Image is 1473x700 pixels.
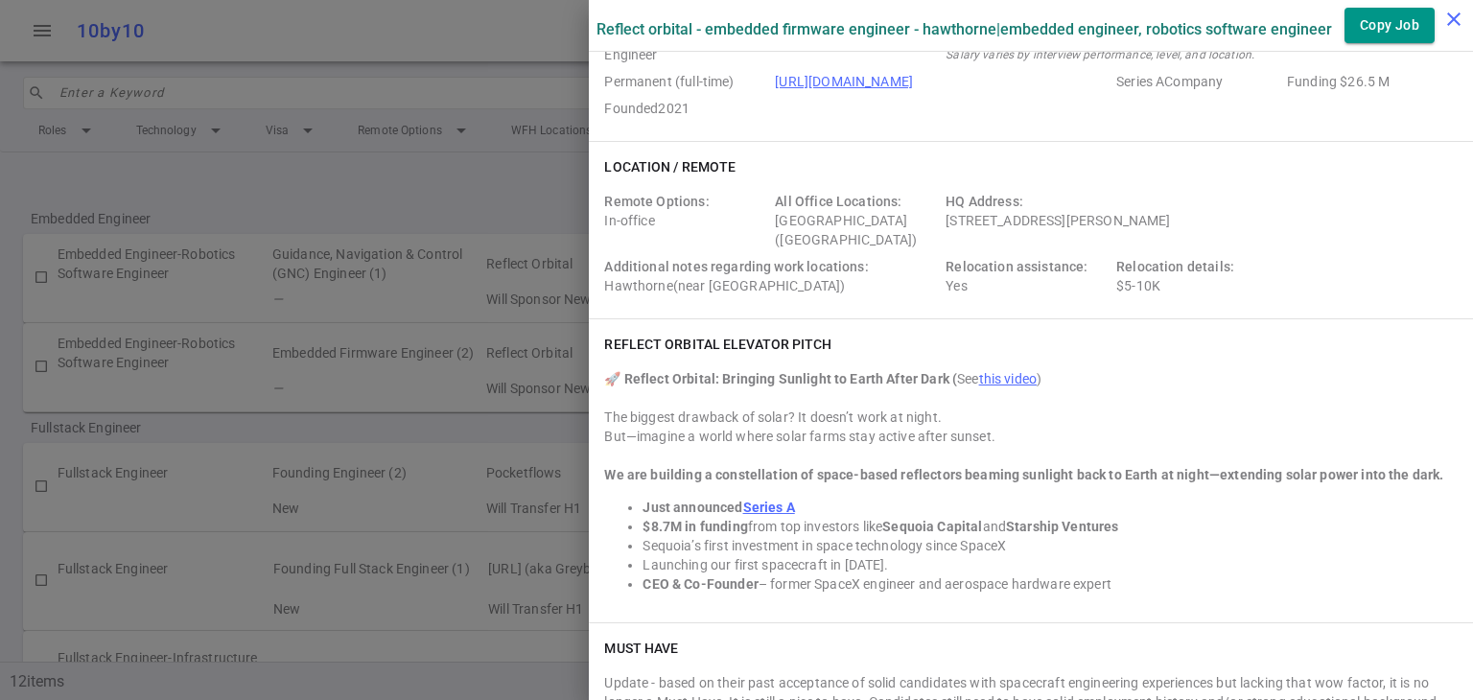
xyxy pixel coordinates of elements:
li: – former SpaceX engineer and aerospace hardware expert [643,574,1458,594]
button: Copy Job [1344,8,1435,43]
strong: $8.7M in funding [643,519,747,534]
i: close [1442,8,1465,31]
div: Yes [946,257,1109,295]
span: Employer Founding [1287,72,1450,91]
i: Salary varies by interview performance, level, and location. [946,48,1254,61]
span: Relocation details: [1116,259,1234,274]
span: HQ Address: [946,194,1023,209]
div: [STREET_ADDRESS][PERSON_NAME] [946,192,1279,249]
strong: Just announced [643,500,742,515]
strong: We are building a constellation of space-based reflectors beaming sunlight back to Earth at night... [604,467,1443,482]
span: Employer Stage e.g. Series A [1116,72,1279,91]
div: $5-10K [1116,257,1279,295]
strong: CEO & Co-Founder [643,576,758,592]
strong: Sequoia Capital [882,519,982,534]
span: Job Type [604,72,767,91]
span: Company URL [775,72,1109,91]
li: Sequoia’s first investment in space technology since SpaceX [643,536,1458,555]
li: Launching our first spacecraft in [DATE]. [643,555,1458,574]
a: [URL][DOMAIN_NAME] [775,74,913,89]
div: The biggest drawback of solar? It doesn’t work at night. [604,408,1458,427]
span: Additional notes regarding work locations: [604,259,868,274]
h6: Must Have [604,639,678,658]
h6: Reflect Orbital elevator pitch [604,335,831,354]
a: Series A [743,500,795,515]
div: In-office [604,192,767,249]
label: Reflect Orbital - Embedded Firmware Engineer - Hawthorne | Embedded Engineer, Robotics Software E... [596,20,1332,38]
strong: 🚀 Reflect Orbital: Bringing Sunlight to Earth After Dark ( [604,371,957,386]
span: All Office Locations: [775,194,901,209]
span: Remote Options: [604,194,709,209]
div: See ) [604,369,1458,388]
div: [GEOGRAPHIC_DATA] ([GEOGRAPHIC_DATA]) [775,192,938,249]
li: from top investors like and [643,517,1458,536]
div: But—imagine a world where solar farms stay active after sunset. [604,427,1458,446]
div: Hawthorne(near [GEOGRAPHIC_DATA]) [604,257,938,295]
strong: Starship Ventures [1006,519,1119,534]
a: this video [979,371,1038,386]
h6: Location / Remote [604,157,736,176]
span: Employer Founded [604,99,767,118]
span: Relocation assistance: [946,259,1087,274]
